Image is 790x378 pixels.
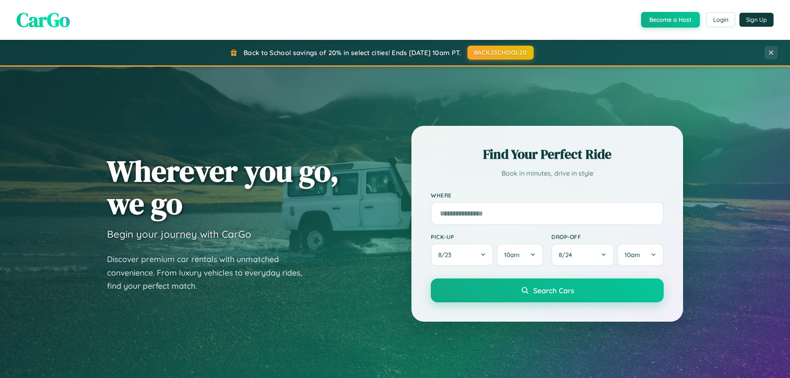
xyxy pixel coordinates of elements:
span: CarGo [16,6,70,33]
span: 10am [625,251,640,259]
h1: Wherever you go, we go [107,155,339,220]
label: Pick-up [431,233,543,240]
span: Back to School savings of 20% in select cities! Ends [DATE] 10am PT. [244,49,461,57]
h2: Find Your Perfect Ride [431,145,664,163]
button: 10am [497,243,543,266]
span: 10am [504,251,520,259]
p: Book in minutes, drive in style [431,167,664,179]
button: Become a Host [641,12,700,28]
span: Search Cars [533,286,574,295]
button: BACK2SCHOOL20 [467,46,534,60]
label: Where [431,192,664,199]
button: 8/24 [551,243,614,266]
button: Sign Up [739,13,774,27]
span: 8 / 24 [559,251,576,259]
button: Login [706,12,735,27]
button: 10am [617,243,664,266]
button: 8/23 [431,243,493,266]
button: Search Cars [431,278,664,302]
span: 8 / 23 [438,251,455,259]
h3: Begin your journey with CarGo [107,228,251,240]
label: Drop-off [551,233,664,240]
p: Discover premium car rentals with unmatched convenience. From luxury vehicles to everyday rides, ... [107,253,313,293]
